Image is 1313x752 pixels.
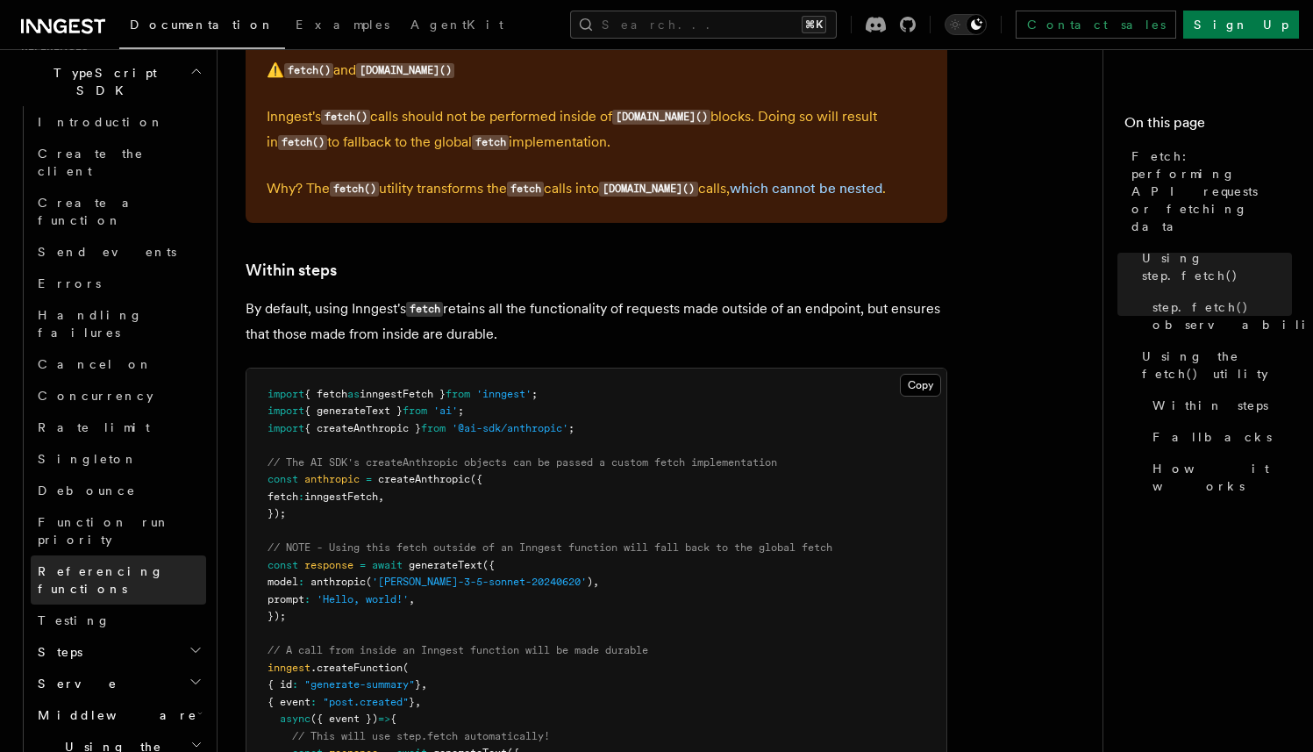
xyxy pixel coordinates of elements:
span: : [310,696,317,708]
span: const [268,559,298,571]
span: = [360,559,366,571]
span: { createAnthropic } [304,422,421,434]
code: fetch [472,135,509,150]
span: : [304,593,310,605]
span: } [409,696,415,708]
button: Copy [900,374,941,397]
a: Introduction [31,106,206,138]
span: const [268,473,298,485]
a: Rate limit [31,412,206,443]
a: Using step.fetch() [1135,242,1292,291]
span: Singleton [38,452,138,466]
span: Introduction [38,115,164,129]
span: model [268,576,298,588]
a: Create the client [31,138,206,187]
a: Testing [31,605,206,636]
a: Documentation [119,5,285,49]
h4: On this page [1124,112,1292,140]
span: { id [268,678,292,691]
span: ( [403,662,409,674]
span: : [298,576,304,588]
code: fetch() [284,63,333,78]
button: TypeScript SDK [14,57,206,106]
span: Rate limit [38,420,150,434]
span: createAnthropic [378,473,470,485]
span: Steps [31,643,82,661]
span: Examples [296,18,389,32]
span: }); [268,610,286,622]
span: = [366,473,372,485]
span: How it works [1152,460,1292,495]
span: await [372,559,403,571]
code: [DOMAIN_NAME]() [612,110,710,125]
span: "post.created" [323,696,409,708]
span: Send events [38,245,176,259]
span: Using the fetch() utility [1142,347,1292,383]
span: import [268,405,304,417]
span: Handling failures [38,308,143,340]
span: import [268,388,304,400]
code: fetch [406,302,443,317]
span: Fallbacks [1152,428,1272,446]
span: ; [458,405,464,417]
span: , [378,491,384,503]
span: ({ [482,559,495,571]
span: inngest [268,662,310,674]
span: async [280,713,310,725]
span: ({ event }) [310,713,378,725]
span: ( [366,576,372,588]
span: Errors [38,276,101,290]
span: Testing [38,613,111,627]
span: , [593,576,599,588]
span: Serve [31,675,118,692]
span: } [415,678,421,691]
code: fetch() [321,110,370,125]
span: 'Hello, world!' [317,593,409,605]
span: from [403,405,427,417]
span: // The AI SDK's createAnthropic objects can be passed a custom fetch implementation [268,456,777,469]
button: Steps [31,636,206,668]
a: Within steps [1145,390,1292,421]
span: ) [587,576,593,588]
span: , [415,696,421,708]
span: Cancel on [38,357,153,371]
span: => [378,713,390,725]
span: fetch [268,491,298,503]
a: Fetch: performing API requests or fetching data [1124,140,1292,242]
span: : [292,678,298,691]
a: Referencing functions [31,555,206,605]
a: Function run priority [31,506,206,555]
code: fetch() [330,182,379,197]
p: Why? The utility transforms the calls into calls, . [267,176,926,202]
a: Errors [31,268,206,299]
span: prompt [268,593,304,605]
span: Concurrency [38,389,153,403]
span: anthropic [310,576,366,588]
button: Middleware [31,699,206,731]
span: import [268,422,304,434]
p: By default, using Inngest's retains all the functionality of requests made outside of an endpoint... [246,297,947,347]
span: "generate-summary" [304,678,415,691]
p: ⚠️ and [267,58,926,83]
span: ; [568,422,574,434]
code: [DOMAIN_NAME]() [599,182,697,197]
a: which cannot be nested [730,180,882,197]
a: Create a function [31,187,206,236]
span: Fetch: performing API requests or fetching data [1131,147,1292,235]
span: from [421,422,446,434]
a: Using the fetch() utility [1135,340,1292,390]
a: Fallbacks [1145,421,1292,453]
span: , [409,593,415,605]
span: Debounce [38,483,136,498]
a: Examples [285,5,400,47]
span: }); [268,507,286,519]
code: fetch() [278,135,327,150]
button: Toggle dark mode [945,14,987,35]
span: { [390,713,396,725]
a: Handling failures [31,299,206,348]
span: Middleware [31,706,197,724]
span: inngestFetch [304,491,378,503]
a: step.fetch() observability [1145,291,1292,340]
span: Create a function [38,196,142,227]
span: '@ai-sdk/anthropic' [452,422,568,434]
